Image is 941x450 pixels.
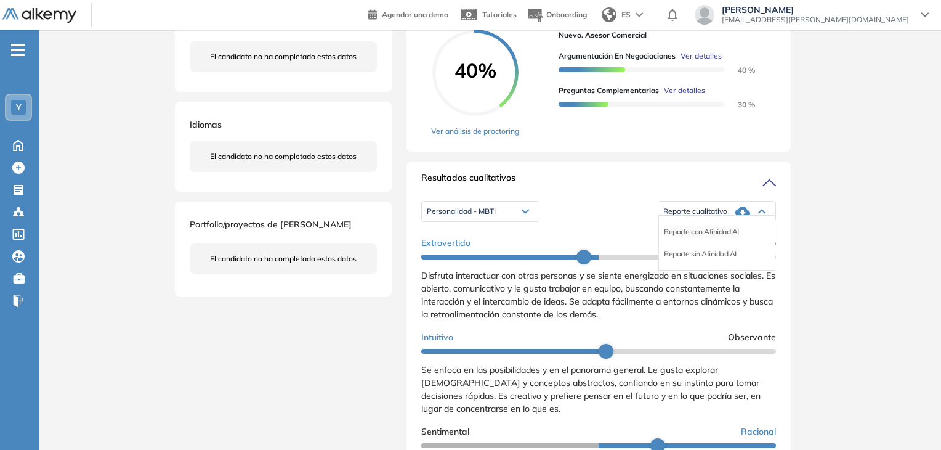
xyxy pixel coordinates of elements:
[210,51,357,62] span: El candidato no ha completado estos datos
[2,8,76,23] img: Logo
[421,364,761,414] span: Se enfoca en las posibilidades y en el panorama general. Le gusta explorar [DEMOGRAPHIC_DATA] y c...
[676,51,722,62] button: Ver detalles
[368,6,448,21] a: Agendar una demo
[723,65,755,75] span: 40 %
[421,331,453,344] span: Intuitivo
[382,10,448,19] span: Agendar una demo
[559,30,766,41] span: Nuevo. Asesor comercial
[421,270,775,320] span: Disfruta interactuar con otras personas y se siente energizado en situaciones sociales. Es abiert...
[879,391,941,450] div: Widget de chat
[728,331,776,344] span: Observante
[879,391,941,450] iframe: Chat Widget
[190,119,222,130] span: Idiomas
[421,171,515,191] span: Resultados cualitativos
[722,5,909,15] span: [PERSON_NAME]
[210,253,357,264] span: El candidato no ha completado estos datos
[421,425,469,438] span: Sentimental
[16,102,22,112] span: Y
[621,9,631,20] span: ES
[741,425,776,438] span: Racional
[664,85,705,96] span: Ver detalles
[427,207,496,216] span: Personalidad - MBTI
[664,248,737,260] li: Reporte sin Afinidad AI
[482,10,517,19] span: Tutoriales
[659,85,705,96] button: Ver detalles
[723,100,755,109] span: 30 %
[681,51,722,62] span: Ver detalles
[431,126,519,137] a: Ver análisis de proctoring
[11,49,25,51] i: -
[546,10,587,19] span: Onboarding
[602,7,616,22] img: world
[636,12,643,17] img: arrow
[190,219,352,230] span: Portfolio/proyectos de [PERSON_NAME]
[559,51,676,62] span: Argumentación en negociaciones
[210,151,357,162] span: El candidato no ha completado estos datos
[527,2,587,28] button: Onboarding
[421,237,470,250] span: Extrovertido
[722,15,909,25] span: [EMAIL_ADDRESS][PERSON_NAME][DOMAIN_NAME]
[432,60,519,80] span: 40%
[664,226,739,238] li: Reporte con Afinidad AI
[559,85,659,96] span: Preguntas complementarias
[663,207,727,216] span: Reporte cualitativo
